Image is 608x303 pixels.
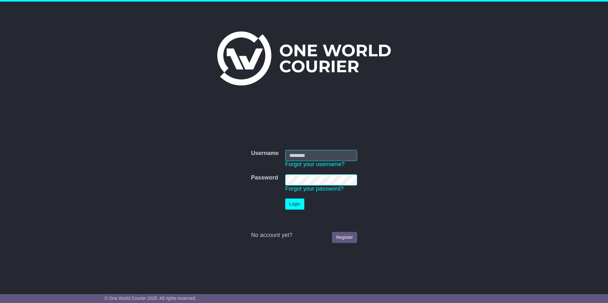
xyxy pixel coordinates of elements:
button: Login [285,199,304,210]
label: Password [251,174,278,181]
a: Register [332,232,357,243]
label: Username [251,150,279,157]
a: Forgot your username? [285,161,345,167]
a: Forgot your password? [285,185,344,192]
span: © One World Courier 2025. All rights reserved. [105,296,197,301]
div: No account yet? [251,232,357,239]
img: One World [217,31,391,85]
